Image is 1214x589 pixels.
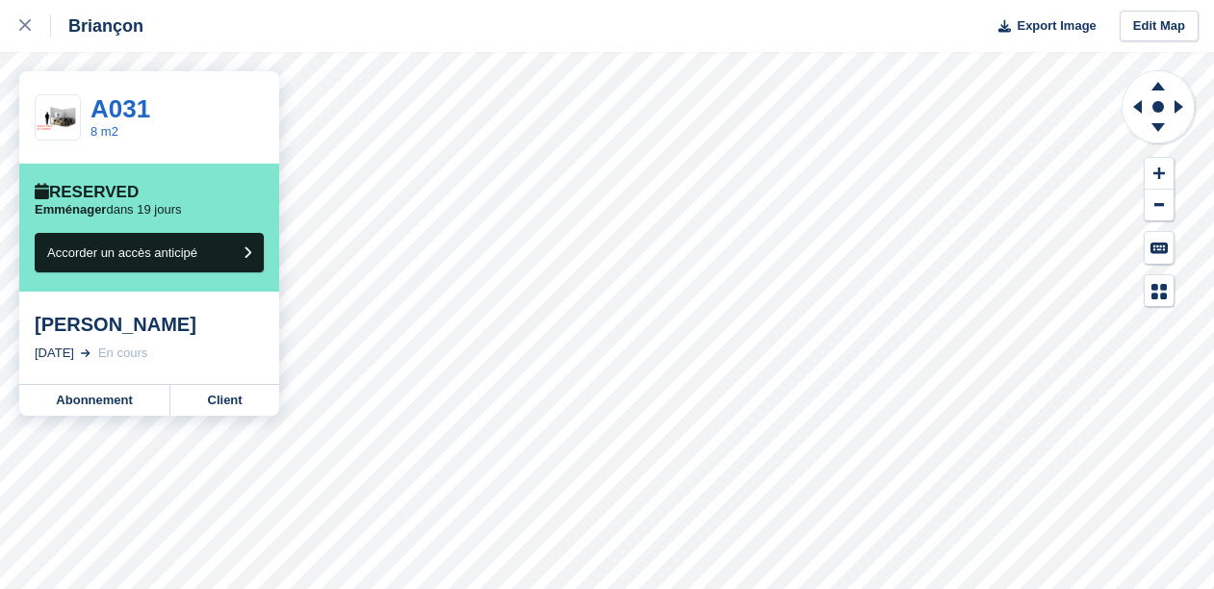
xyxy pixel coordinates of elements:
[1145,232,1174,264] button: Keyboard Shortcuts
[1145,190,1174,221] button: Zoom Out
[47,245,197,260] span: Accorder un accès anticipé
[35,183,139,202] div: Reserved
[987,11,1097,42] button: Export Image
[90,94,150,123] a: A031
[1145,158,1174,190] button: Zoom In
[81,349,90,357] img: arrow-right-light-icn-cde0832a797a2874e46488d9cf13f60e5c3a73dbe684e267c42b8395dfbc2abf.svg
[1145,275,1174,307] button: Map Legend
[51,14,143,38] div: Briançon
[35,313,264,336] div: [PERSON_NAME]
[19,385,170,416] a: Abonnement
[35,202,106,217] span: Emménager
[170,385,279,416] a: Client
[35,233,264,272] button: Accorder un accès anticipé
[1017,16,1096,36] span: Export Image
[90,124,118,139] a: 8 m2
[35,344,74,363] div: [DATE]
[98,344,147,363] div: En cours
[36,102,80,133] img: 8%20m%20box%202nd%20size.png
[35,202,181,218] p: dans 19 jours
[1120,11,1199,42] a: Edit Map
